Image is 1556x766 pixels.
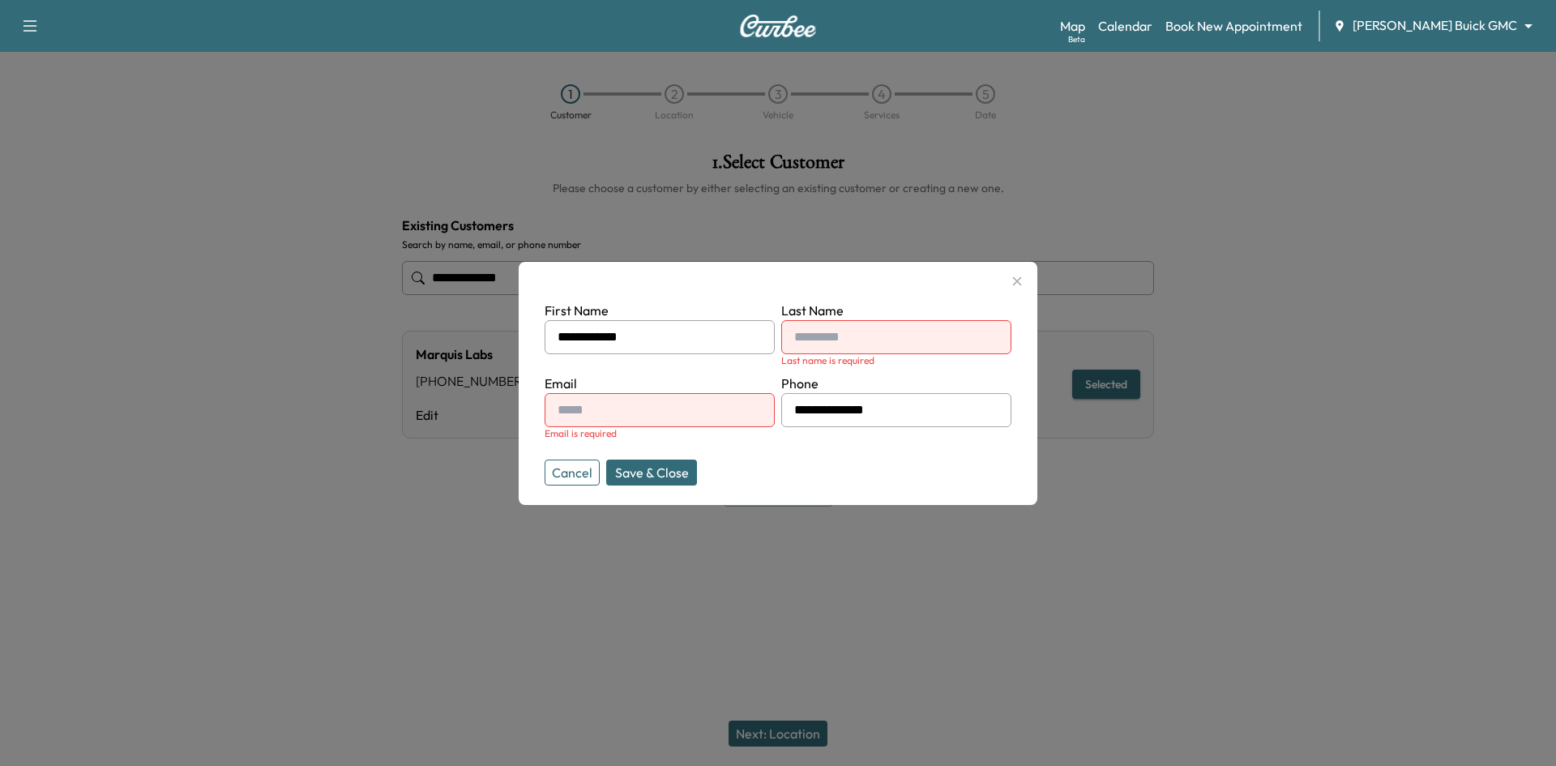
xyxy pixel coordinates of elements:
div: Beta [1068,33,1085,45]
div: Email is required [545,427,775,440]
span: [PERSON_NAME] Buick GMC [1353,16,1517,35]
label: Phone [781,375,819,392]
a: Book New Appointment [1165,16,1302,36]
img: Curbee Logo [739,15,817,37]
div: Last name is required [781,354,1011,367]
label: Last Name [781,302,844,319]
label: Email [545,375,577,392]
button: Save & Close [606,460,697,486]
a: Calendar [1098,16,1152,36]
button: Cancel [545,460,600,486]
label: First Name [545,302,609,319]
a: MapBeta [1060,16,1085,36]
